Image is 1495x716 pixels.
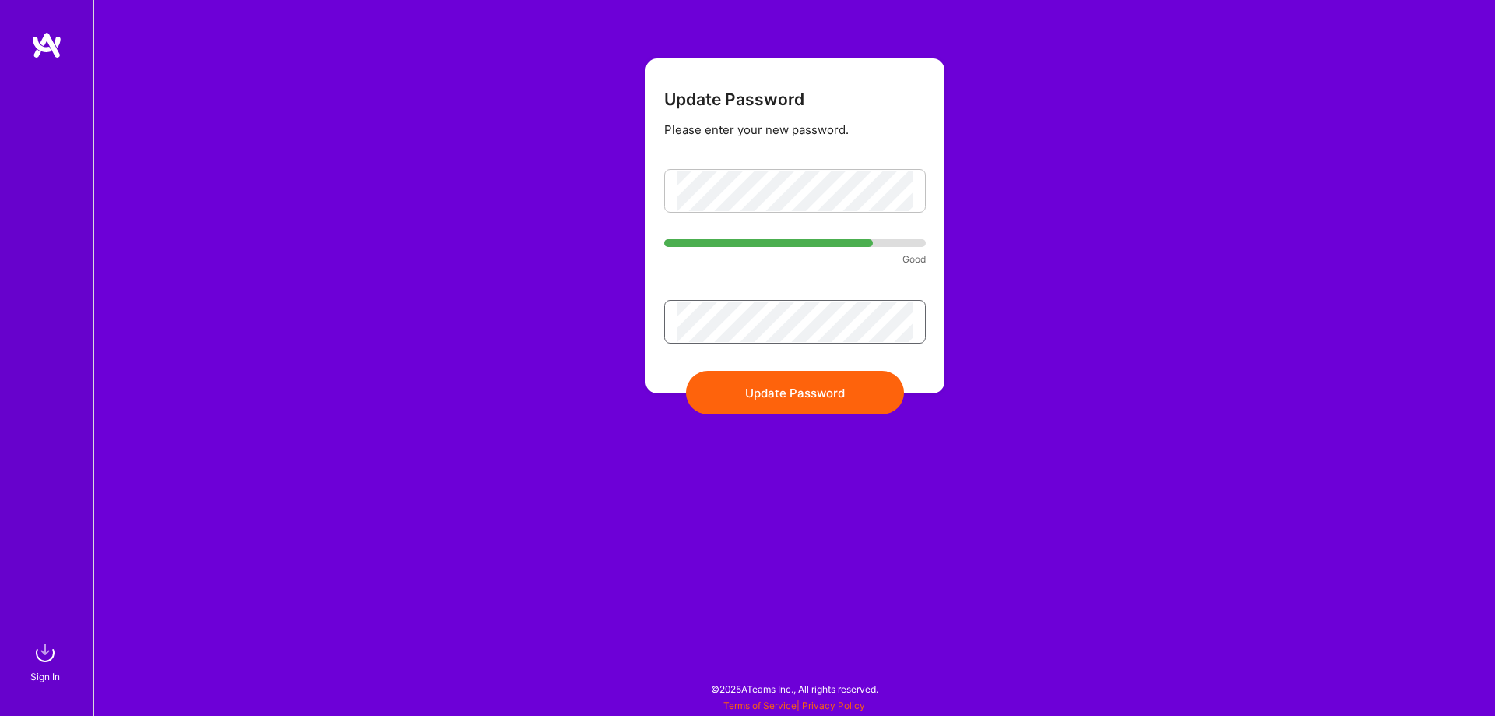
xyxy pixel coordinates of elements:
[664,122,849,138] div: Please enter your new password.
[30,637,61,668] img: sign in
[686,371,904,414] button: Update Password
[723,700,865,711] span: |
[31,31,62,59] img: logo
[802,700,865,711] a: Privacy Policy
[664,251,926,267] small: Good
[30,668,60,685] div: Sign In
[93,669,1495,708] div: © 2025 ATeams Inc., All rights reserved.
[723,700,797,711] a: Terms of Service
[33,637,61,685] a: sign inSign In
[664,90,804,109] h3: Update Password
